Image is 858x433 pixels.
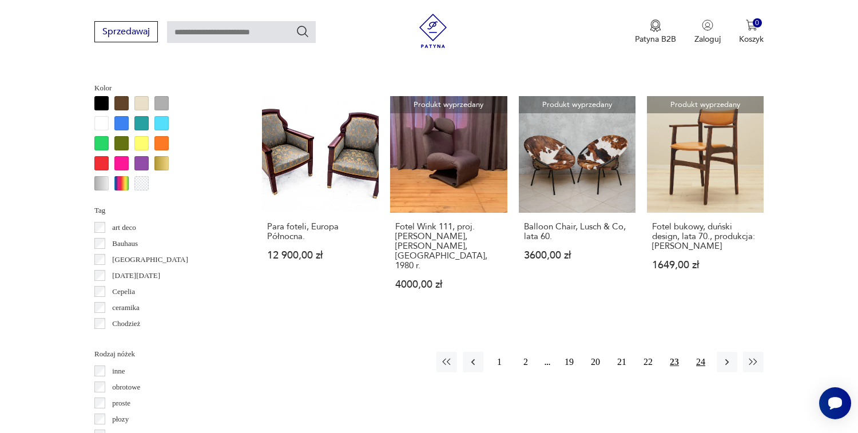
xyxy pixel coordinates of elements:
[694,34,721,45] p: Zaloguj
[395,280,502,289] p: 4000,00 zł
[739,19,764,45] button: 0Koszyk
[112,317,140,330] p: Chodzież
[112,285,135,298] p: Cepelia
[94,204,235,217] p: Tag
[112,269,160,282] p: [DATE][DATE]
[559,352,579,372] button: 19
[112,365,125,378] p: inne
[94,348,235,360] p: Rodzaj nóżek
[112,397,130,410] p: proste
[262,96,379,312] a: Para foteli, Europa Północna.Para foteli, Europa Północna.12 900,00 zł
[702,19,713,31] img: Ikonka użytkownika
[611,352,632,372] button: 21
[489,352,510,372] button: 1
[112,413,129,426] p: płozy
[296,25,309,38] button: Szukaj
[635,34,676,45] p: Patyna B2B
[638,352,658,372] button: 22
[390,96,507,312] a: Produkt wyprzedanyFotel Wink 111, proj. Toshiyuki Kita, Cassina, Włochy, 1980 r.Fotel Wink 111, p...
[267,251,374,260] p: 12 900,00 zł
[112,381,140,394] p: obrotowe
[635,19,676,45] a: Ikona medaluPatyna B2B
[635,19,676,45] button: Patyna B2B
[515,352,536,372] button: 2
[94,82,235,94] p: Kolor
[690,352,711,372] button: 24
[112,221,136,234] p: art deco
[650,19,661,32] img: Ikona medalu
[746,19,757,31] img: Ikona koszyka
[416,14,450,48] img: Patyna - sklep z meblami i dekoracjami vintage
[112,253,188,266] p: [GEOGRAPHIC_DATA]
[519,96,635,312] a: Produkt wyprzedanyBalloon Chair, Lusch & Co, lata 60.Balloon Chair, Lusch & Co, lata 60.3600,00 zł
[652,260,758,270] p: 1649,00 zł
[94,29,158,37] a: Sprzedawaj
[694,19,721,45] button: Zaloguj
[524,222,630,241] h3: Balloon Chair, Lusch & Co, lata 60.
[395,222,502,271] h3: Fotel Wink 111, proj. [PERSON_NAME], [PERSON_NAME], [GEOGRAPHIC_DATA], 1980 r.
[753,18,762,28] div: 0
[585,352,606,372] button: 20
[524,251,630,260] p: 3600,00 zł
[652,222,758,251] h3: Fotel bukowy, duński design, lata 70., produkcja: [PERSON_NAME]
[112,237,138,250] p: Bauhaus
[112,333,140,346] p: Ćmielów
[267,222,374,241] h3: Para foteli, Europa Północna.
[819,387,851,419] iframe: Smartsupp widget button
[112,301,140,314] p: ceramika
[94,21,158,42] button: Sprzedawaj
[739,34,764,45] p: Koszyk
[647,96,764,312] a: Produkt wyprzedanyFotel bukowy, duński design, lata 70., produkcja: DaniaFotel bukowy, duński des...
[664,352,685,372] button: 23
